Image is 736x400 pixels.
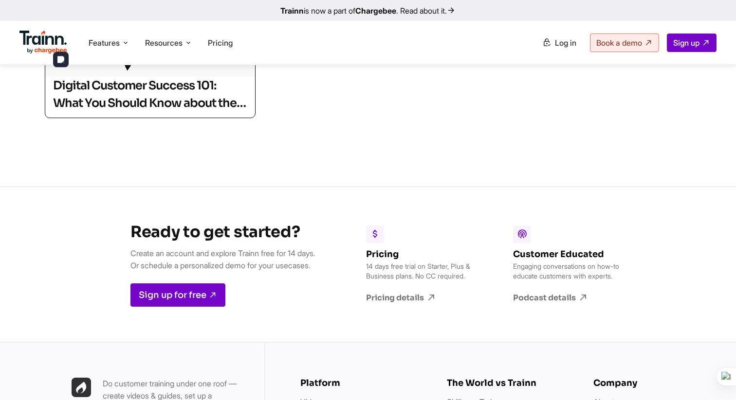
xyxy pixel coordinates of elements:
[555,38,576,48] span: Log in
[667,34,717,52] a: Sign up
[596,38,642,48] span: Book a demo
[366,261,478,281] p: 14 days free trial on Starter, Plus & Business plans. No CC required.
[447,378,574,388] h6: The World vs Trainn
[366,293,478,303] a: Pricing details
[355,6,396,16] b: Chargebee
[72,378,91,397] img: Trainn | everything under one roof
[673,38,699,48] span: Sign up
[536,34,582,52] a: Log in
[687,353,736,400] iframe: Chat Widget
[513,261,625,281] p: Engaging conversations on how-to educate customers with experts.
[593,378,720,388] h6: Company
[300,378,427,388] h6: Platform
[590,34,659,52] a: Book a demo
[130,222,315,242] h3: Ready to get started?
[19,31,67,54] img: Trainn Logo
[145,37,183,48] span: Resources
[130,283,225,307] a: Sign up for free
[513,249,625,260] h6: Customer Educated
[53,77,247,112] h2: Digital Customer Success 101: What You Should Know about the New Function Brewing
[130,247,315,272] p: Create an account and explore Trainn free for 14 days. Or schedule a personalized demo for your u...
[366,249,478,260] h6: Pricing
[513,293,625,303] a: Podcast details
[208,38,233,48] a: Pricing
[89,37,120,48] span: Features
[280,6,304,16] b: Trainn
